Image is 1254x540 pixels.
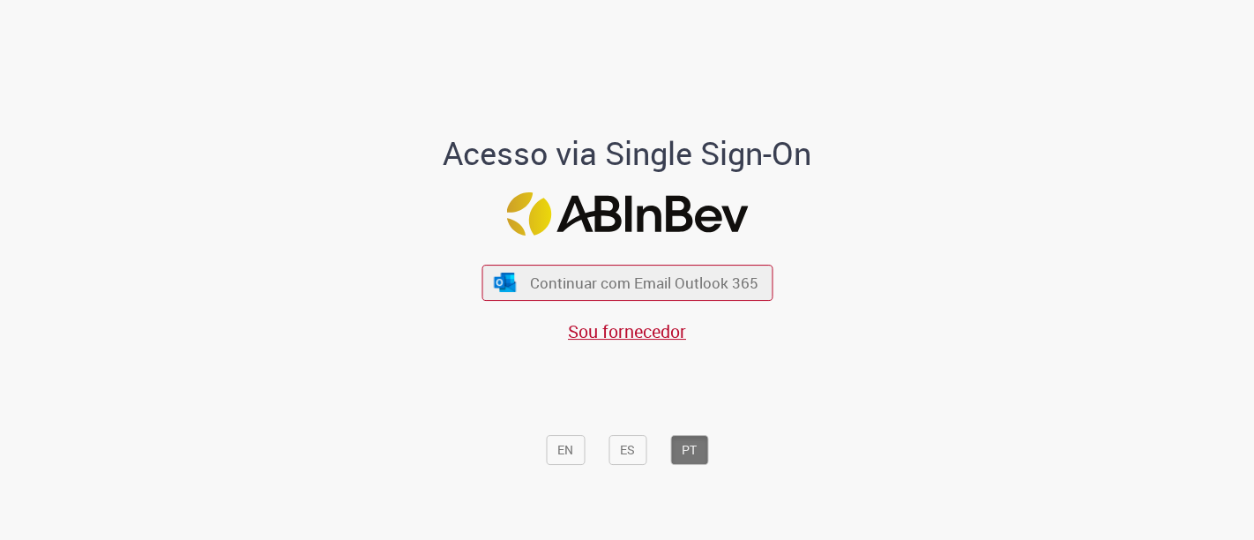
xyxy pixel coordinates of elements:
[481,265,773,301] button: ícone Azure/Microsoft 360 Continuar com Email Outlook 365
[506,192,748,236] img: Logo ABInBev
[493,273,518,291] img: ícone Azure/Microsoft 360
[383,136,872,171] h1: Acesso via Single Sign-On
[568,319,686,343] a: Sou fornecedor
[608,435,646,465] button: ES
[546,435,585,465] button: EN
[670,435,708,465] button: PT
[530,273,758,293] span: Continuar com Email Outlook 365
